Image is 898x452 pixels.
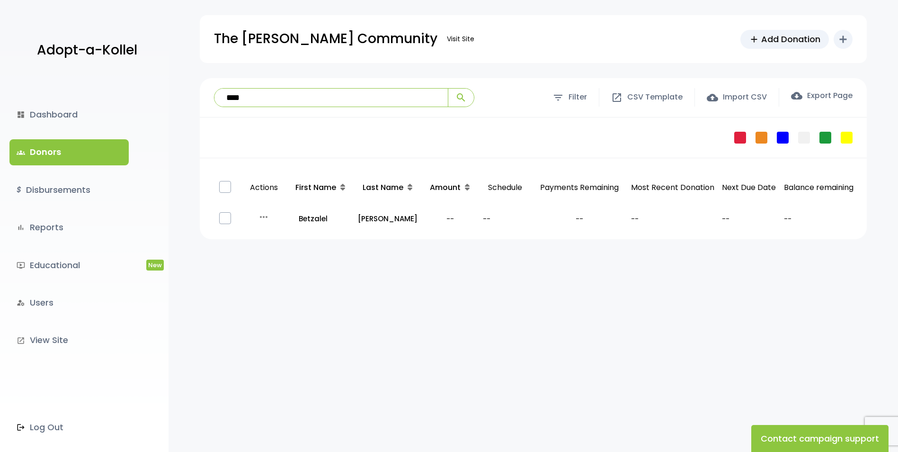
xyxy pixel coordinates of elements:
p: -- [535,212,623,225]
i: more_horiz [258,211,269,223]
p: Most Recent Donation [631,181,714,195]
span: filter_list [552,92,564,103]
i: dashboard [17,110,25,119]
p: Next Due Date [722,181,776,195]
p: -- [784,212,854,225]
i: bar_chart [17,223,25,232]
p: Payments Remaining [535,172,623,204]
i: add [837,34,849,45]
span: Amount [430,182,461,193]
p: -- [425,212,475,225]
span: First Name [295,182,336,193]
span: Import CSV [723,90,767,104]
i: manage_accounts [17,298,25,307]
span: add [749,34,759,45]
span: search [455,92,467,103]
p: Adopt-a-Kollel [37,38,137,62]
p: Actions [244,172,283,204]
a: Betzalel [292,212,350,225]
a: Log Out [9,415,129,440]
p: -- [722,212,776,225]
a: launchView Site [9,327,129,353]
i: ondemand_video [17,261,25,270]
a: groupsDonors [9,139,129,165]
span: CSV Template [627,90,683,104]
button: add [834,30,853,49]
a: Adopt-a-Kollel [32,27,137,73]
span: New [146,260,164,271]
span: cloud_download [791,90,802,101]
a: dashboardDashboard [9,102,129,127]
p: Schedule [483,172,527,204]
span: Add Donation [761,33,820,45]
a: Visit Site [442,30,479,48]
a: manage_accountsUsers [9,290,129,316]
span: Filter [569,90,587,104]
a: addAdd Donation [740,30,829,49]
p: -- [483,212,527,225]
a: $Disbursements [9,177,129,203]
button: search [448,89,474,107]
i: launch [17,336,25,345]
i: $ [17,183,21,197]
p: Balance remaining [784,181,854,195]
a: bar_chartReports [9,215,129,240]
span: Last Name [363,182,403,193]
a: [PERSON_NAME] [358,212,418,225]
button: Contact campaign support [751,425,889,452]
span: cloud_upload [707,92,718,103]
a: ondemand_videoEducationalNew [9,253,129,278]
p: -- [631,212,714,225]
label: Export Page [791,90,853,101]
span: open_in_new [611,92,622,103]
p: The [PERSON_NAME] Community [214,27,437,51]
span: groups [17,148,25,157]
